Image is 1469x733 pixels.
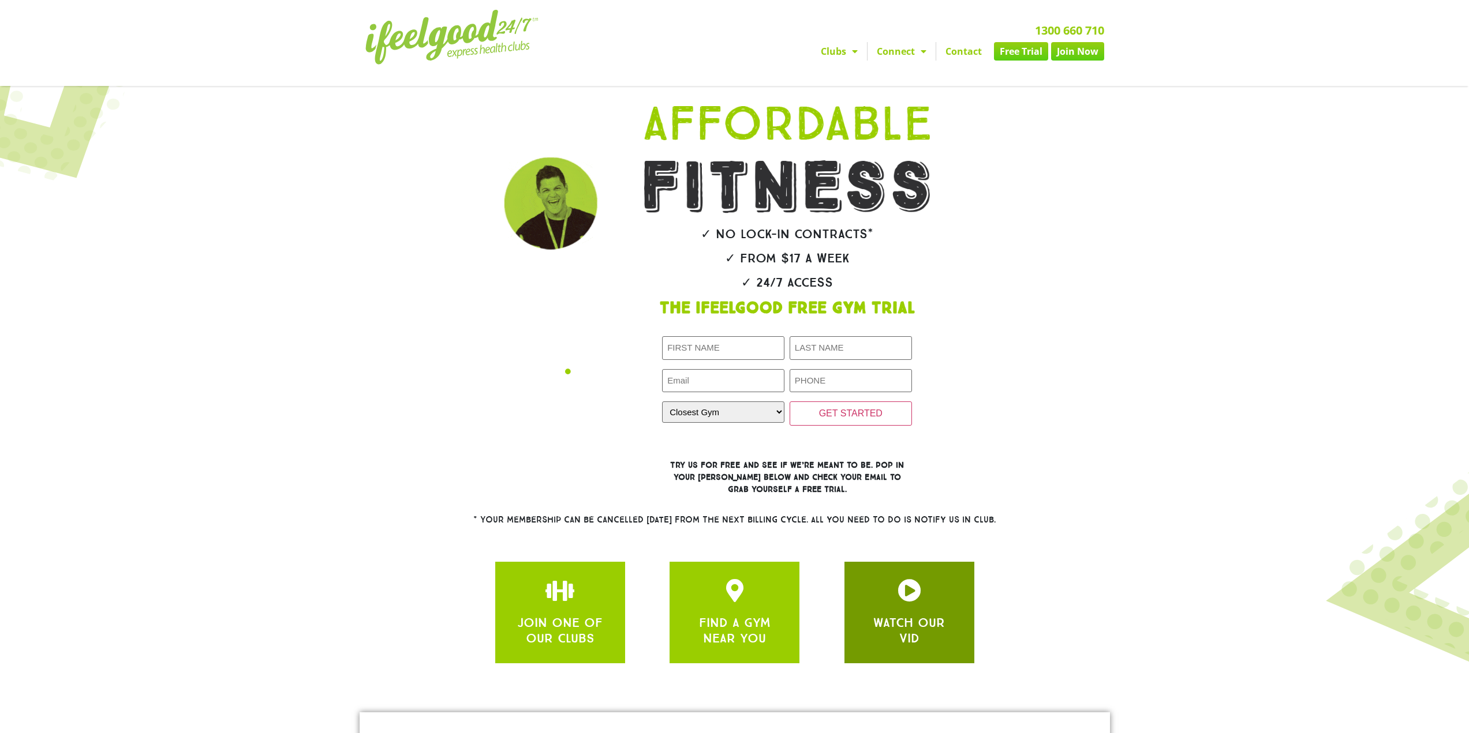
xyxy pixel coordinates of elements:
[432,516,1038,524] h2: * Your membership can be cancelled [DATE] from the next billing cycle. All you need to do is noti...
[699,615,771,645] a: FIND A GYM NEAR YOU
[1051,42,1104,61] a: Join Now
[548,579,571,602] a: apbct__label_id__gravity_form
[898,579,921,602] a: apbct__label_id__gravity_form
[868,42,936,61] a: Connect
[936,42,991,61] a: Contact
[873,615,945,645] a: WATCH OUR VID
[517,615,603,645] a: JOIN ONE OF OUR CLUBS
[662,369,784,393] input: Email
[662,336,784,360] input: FIRST NAME
[609,252,966,265] h2: ✓ From $17 a week
[790,401,912,426] input: GET STARTED
[628,42,1104,61] nav: Menu
[790,369,912,393] input: PHONE
[812,42,867,61] a: Clubs
[790,336,912,360] input: LAST NAME
[609,228,966,240] h2: ✓ No lock-in contracts*
[1035,22,1104,38] a: 1300 660 710
[723,579,746,602] a: apbct__label_id__gravity_form
[609,276,966,289] h2: ✓ 24/7 Access
[609,300,966,317] h1: The IfeelGood Free Gym Trial
[662,459,912,495] h3: Try us for free and see if we’re meant to be. Pop in your [PERSON_NAME] below and check your emai...
[994,42,1048,61] a: Free Trial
